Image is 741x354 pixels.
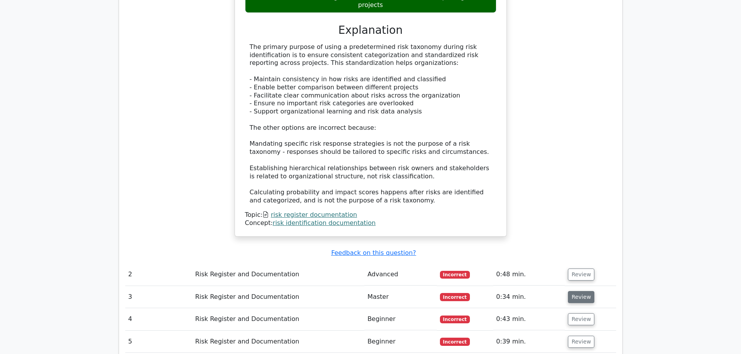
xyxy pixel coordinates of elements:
td: Risk Register and Documentation [192,308,364,330]
div: Topic: [245,211,496,219]
td: Risk Register and Documentation [192,263,364,286]
td: Beginner [364,331,437,353]
button: Review [568,313,594,325]
td: 2 [125,263,192,286]
a: risk register documentation [271,211,357,218]
td: 0:43 min. [493,308,565,330]
td: 4 [125,308,192,330]
td: Beginner [364,308,437,330]
td: Advanced [364,263,437,286]
span: Incorrect [440,293,470,301]
button: Review [568,336,594,348]
a: Feedback on this question? [331,249,416,256]
h3: Explanation [250,24,492,37]
button: Review [568,269,594,281]
span: Incorrect [440,316,470,323]
td: Master [364,286,437,308]
td: 0:48 min. [493,263,565,286]
span: Incorrect [440,271,470,279]
td: Risk Register and Documentation [192,331,364,353]
div: Concept: [245,219,496,227]
td: 0:39 min. [493,331,565,353]
span: Incorrect [440,338,470,345]
div: The primary purpose of using a predetermined risk taxonomy during risk identification is to ensur... [250,43,492,205]
td: 0:34 min. [493,286,565,308]
td: 5 [125,331,192,353]
td: Risk Register and Documentation [192,286,364,308]
a: risk identification documentation [273,219,376,227]
button: Review [568,291,594,303]
td: 3 [125,286,192,308]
